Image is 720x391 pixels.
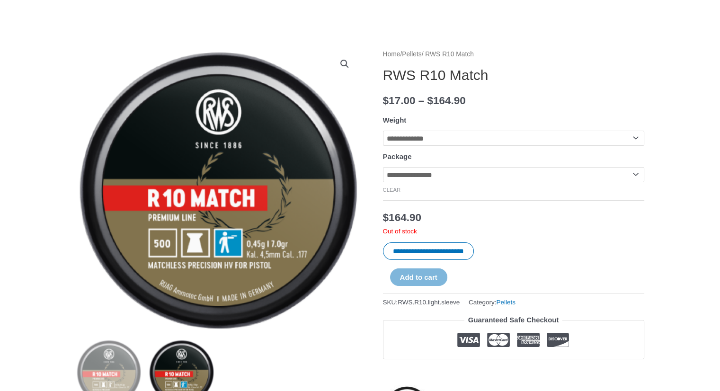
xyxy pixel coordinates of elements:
[390,268,447,286] button: Add to cart
[469,296,516,308] span: Category:
[427,95,433,107] span: $
[383,67,644,84] h1: RWS R10 Match
[383,95,389,107] span: $
[383,366,644,378] iframe: Customer reviews powered by Trustpilot
[383,152,412,160] label: Package
[496,299,516,306] a: Pellets
[402,51,421,58] a: Pellets
[398,299,460,306] span: RWS.R10.light.sleeve
[383,296,460,308] span: SKU:
[383,212,421,223] bdi: 164.90
[76,48,360,332] img: RWS R10 Match
[383,48,644,61] nav: Breadcrumb
[383,187,401,193] a: Clear options
[464,313,563,327] legend: Guaranteed Safe Checkout
[383,212,389,223] span: $
[383,116,407,124] label: Weight
[418,95,425,107] span: –
[427,95,465,107] bdi: 164.90
[383,51,400,58] a: Home
[336,55,353,72] a: View full-screen image gallery
[383,227,644,236] p: Out of stock
[383,95,416,107] bdi: 17.00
